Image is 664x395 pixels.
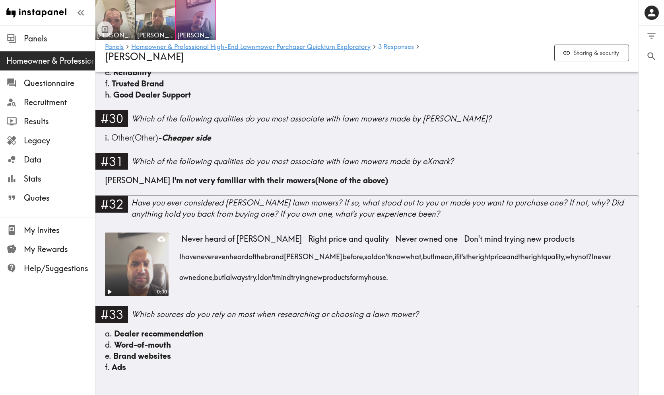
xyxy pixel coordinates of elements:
[177,31,214,39] span: [PERSON_NAME]
[95,196,639,226] a: #32Have you ever considered [PERSON_NAME] lawn mowers? If so, what stood out to you or made you w...
[258,264,260,284] span: I
[226,264,248,284] span: always
[24,263,95,274] span: Help/Suggestions
[24,192,95,203] span: Quotes
[264,244,284,264] span: brand
[113,67,151,77] span: Reliability
[342,244,364,264] span: before,
[24,116,95,127] span: Results
[162,133,211,143] i: Cheaper side
[114,329,204,338] span: Dealer recommendation
[260,264,275,284] span: don't
[249,244,254,264] span: of
[95,110,128,127] div: #30
[201,264,214,284] span: one,
[378,43,414,51] a: 3 Responses
[114,340,171,350] span: Word-of-mouth
[423,244,433,264] span: but
[543,244,565,264] span: quality,
[105,233,169,296] figure: Play0:30
[172,175,388,185] span: I'm not very familiar with their mowers (None of the above)
[95,110,639,132] a: #30Which of the following qualities do you most associate with lawn mowers made by [PERSON_NAME]?
[111,133,211,143] span: Other (Other)
[364,244,371,264] span: so
[105,362,629,373] div: f.
[592,244,594,264] span: I
[519,244,529,264] span: the
[24,244,95,255] span: My Rewards
[214,264,224,284] span: but
[131,156,639,167] div: Which of the following qualities do you most associate with lawn mowers made by eXmark?
[155,289,169,295] div: 0:30
[229,244,249,264] span: heard
[105,287,114,296] button: Play
[113,90,191,100] span: Good Dealer Support
[24,154,95,165] span: Data
[105,67,629,78] div: e.
[24,225,95,236] span: My Invites
[594,244,611,264] span: never
[95,306,639,328] a: #33Which sources do you rely on most when researching or choosing a lawn mower?
[131,113,639,124] div: Which of the following qualities do you most associate with lawn mowers made by [PERSON_NAME]?
[476,244,490,264] span: right
[350,264,358,284] span: for
[305,233,392,245] span: Right price and quality
[466,244,476,264] span: the
[178,233,305,245] span: Never heard of [PERSON_NAME]
[181,244,197,264] span: have
[214,244,229,264] span: even
[506,244,519,264] span: and
[368,264,388,284] span: house.
[358,264,368,284] span: my
[254,244,264,264] span: the
[378,43,414,50] span: 3 Responses
[458,244,466,264] span: it's
[95,196,128,212] div: #32
[105,78,629,89] div: f.
[158,133,211,143] span: -
[113,351,171,361] span: Brand websites
[105,43,124,51] a: Panels
[309,264,322,284] span: new
[179,264,201,284] span: owned
[6,55,95,66] span: Homeowner & Professional High-End Lawnmower Purchaser Quickturn Exploratory
[95,306,128,323] div: #33
[105,132,629,143] div: i.
[131,309,639,320] div: Which sources do you rely on most when researching or choosing a lawn mower?
[95,153,639,175] a: #31Which of the following qualities do you most associate with lawn mowers made by eXmark?
[248,264,258,284] span: try.
[275,264,291,284] span: mind
[392,233,461,245] span: Never owned one
[105,175,629,186] div: [PERSON_NAME]
[322,264,350,284] span: products
[105,350,629,362] div: e.
[24,173,95,184] span: Stats
[105,89,629,100] div: h.
[97,22,113,37] button: Toggle between responses and questions
[529,244,543,264] span: right
[371,244,373,264] span: I
[197,244,214,264] span: never
[24,135,95,146] span: Legacy
[224,264,226,284] span: I
[105,328,629,339] div: a.
[137,31,174,39] span: [PERSON_NAME]
[373,244,389,264] span: don't
[24,33,95,44] span: Panels
[646,31,657,41] span: Filter Responses
[105,339,629,350] div: d.
[112,362,126,372] span: Ads
[454,244,458,264] span: if
[389,244,406,264] span: know
[112,78,164,88] span: Trusted Brand
[565,244,578,264] span: why
[435,244,454,264] span: mean,
[179,244,181,264] span: I
[646,51,657,62] span: Search
[554,45,629,62] button: Sharing & security
[639,26,664,46] button: Filter Responses
[433,244,435,264] span: I
[97,31,134,39] span: [PERSON_NAME]
[490,244,506,264] span: price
